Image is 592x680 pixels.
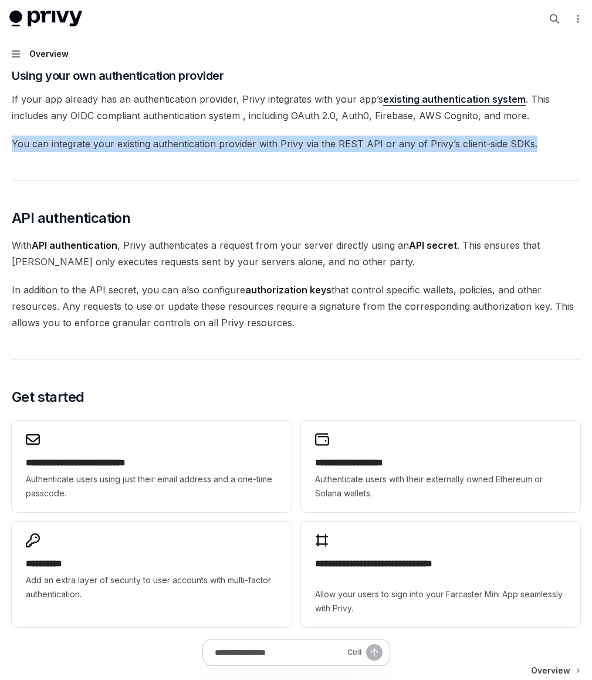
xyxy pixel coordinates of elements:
span: Using your own authentication provider [12,67,224,84]
span: Authenticate users using just their email address and a one-time passcode. [26,472,278,500]
a: **** **** **** ****Authenticate users with their externally owned Ethereum or Solana wallets. [301,421,581,512]
span: In addition to the API secret, you can also configure that control specific wallets, policies, an... [12,282,580,331]
div: Overview [29,47,69,61]
img: light logo [9,11,82,27]
strong: API authentication [32,239,117,251]
button: Open search [545,9,564,28]
span: Get started [12,388,84,407]
button: Send message [366,644,383,661]
button: More actions [571,11,583,27]
span: If your app already has an authentication provider, Privy integrates with your app’s . This inclu... [12,91,580,124]
span: API authentication [12,209,130,228]
span: With , Privy authenticates a request from your server directly using an . This ensures that [PERS... [12,237,580,270]
span: Allow your users to sign into your Farcaster Mini App seamlessly with Privy. [315,587,567,615]
strong: authorization keys [245,284,331,296]
span: You can integrate your existing authentication provider with Privy via the REST API or any of Pri... [12,136,580,152]
span: Add an extra layer of security to user accounts with multi-factor authentication. [26,573,278,601]
a: **** *****Add an extra layer of security to user accounts with multi-factor authentication. [12,522,292,627]
strong: API secret [409,239,457,251]
span: Authenticate users with their externally owned Ethereum or Solana wallets. [315,472,567,500]
a: existing authentication system [383,93,526,106]
input: Ask a question... [215,640,343,665]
